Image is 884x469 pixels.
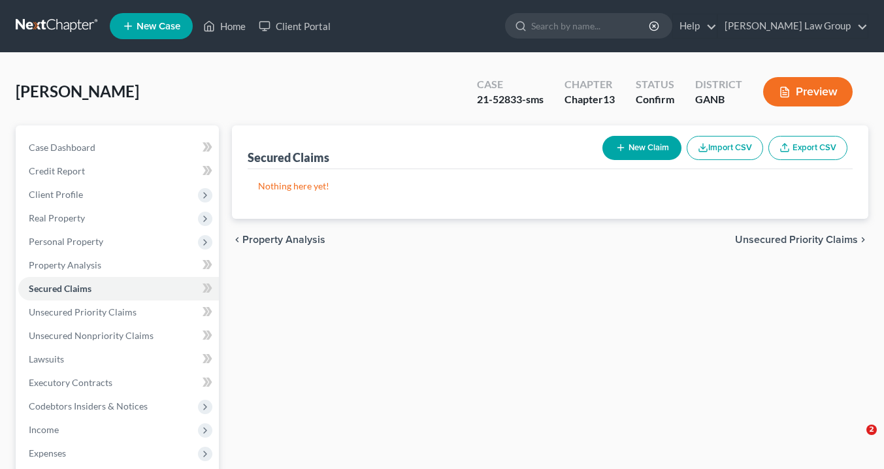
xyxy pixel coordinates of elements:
[29,189,83,200] span: Client Profile
[858,234,868,245] i: chevron_right
[695,92,742,107] div: GANB
[477,77,544,92] div: Case
[602,136,681,160] button: New Claim
[29,259,101,270] span: Property Analysis
[29,330,154,341] span: Unsecured Nonpriority Claims
[866,425,877,435] span: 2
[29,283,91,294] span: Secured Claims
[18,253,219,277] a: Property Analysis
[197,14,252,38] a: Home
[687,136,763,160] button: Import CSV
[248,150,329,165] div: Secured Claims
[232,234,242,245] i: chevron_left
[252,14,337,38] a: Client Portal
[565,92,615,107] div: Chapter
[29,212,85,223] span: Real Property
[29,377,112,388] span: Executory Contracts
[29,165,85,176] span: Credit Report
[29,400,148,412] span: Codebtors Insiders & Notices
[29,424,59,435] span: Income
[477,92,544,107] div: 21-52833-sms
[242,234,325,245] span: Property Analysis
[636,92,674,107] div: Confirm
[29,447,66,459] span: Expenses
[18,348,219,371] a: Lawsuits
[29,353,64,364] span: Lawsuits
[29,236,103,247] span: Personal Property
[29,142,95,153] span: Case Dashboard
[137,22,180,31] span: New Case
[840,425,871,456] iframe: Intercom live chat
[695,77,742,92] div: District
[18,159,219,183] a: Credit Report
[18,324,219,348] a: Unsecured Nonpriority Claims
[18,136,219,159] a: Case Dashboard
[768,136,847,160] a: Export CSV
[763,77,853,106] button: Preview
[16,82,139,101] span: [PERSON_NAME]
[18,300,219,324] a: Unsecured Priority Claims
[531,14,651,38] input: Search by name...
[18,371,219,395] a: Executory Contracts
[718,14,868,38] a: [PERSON_NAME] Law Group
[636,77,674,92] div: Status
[673,14,717,38] a: Help
[565,77,615,92] div: Chapter
[29,306,137,317] span: Unsecured Priority Claims
[258,180,842,193] p: Nothing here yet!
[735,234,858,245] span: Unsecured Priority Claims
[232,234,325,245] button: chevron_left Property Analysis
[18,277,219,300] a: Secured Claims
[603,93,615,105] span: 13
[735,234,868,245] button: Unsecured Priority Claims chevron_right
